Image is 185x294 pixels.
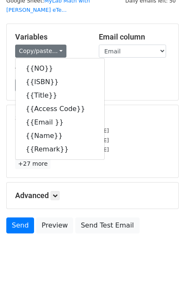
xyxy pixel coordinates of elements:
[15,191,170,200] h5: Advanced
[15,32,86,42] h5: Variables
[15,127,109,134] small: [EMAIL_ADDRESS][DOMAIN_NAME]
[15,45,66,58] a: Copy/paste...
[16,62,104,75] a: {{NO}}
[6,217,34,233] a: Send
[15,146,109,153] small: [EMAIL_ADDRESS][DOMAIN_NAME]
[16,143,104,156] a: {{Remark}}
[143,254,185,294] iframe: Chat Widget
[99,32,170,42] h5: Email column
[16,116,104,129] a: {{Email }}
[15,159,50,169] a: +27 more
[15,137,109,143] small: [EMAIL_ADDRESS][DOMAIN_NAME]
[16,89,104,102] a: {{Title}}
[16,102,104,116] a: {{Access Code}}
[36,217,73,233] a: Preview
[16,129,104,143] a: {{Name}}
[16,75,104,89] a: {{ISBN}}
[75,217,139,233] a: Send Test Email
